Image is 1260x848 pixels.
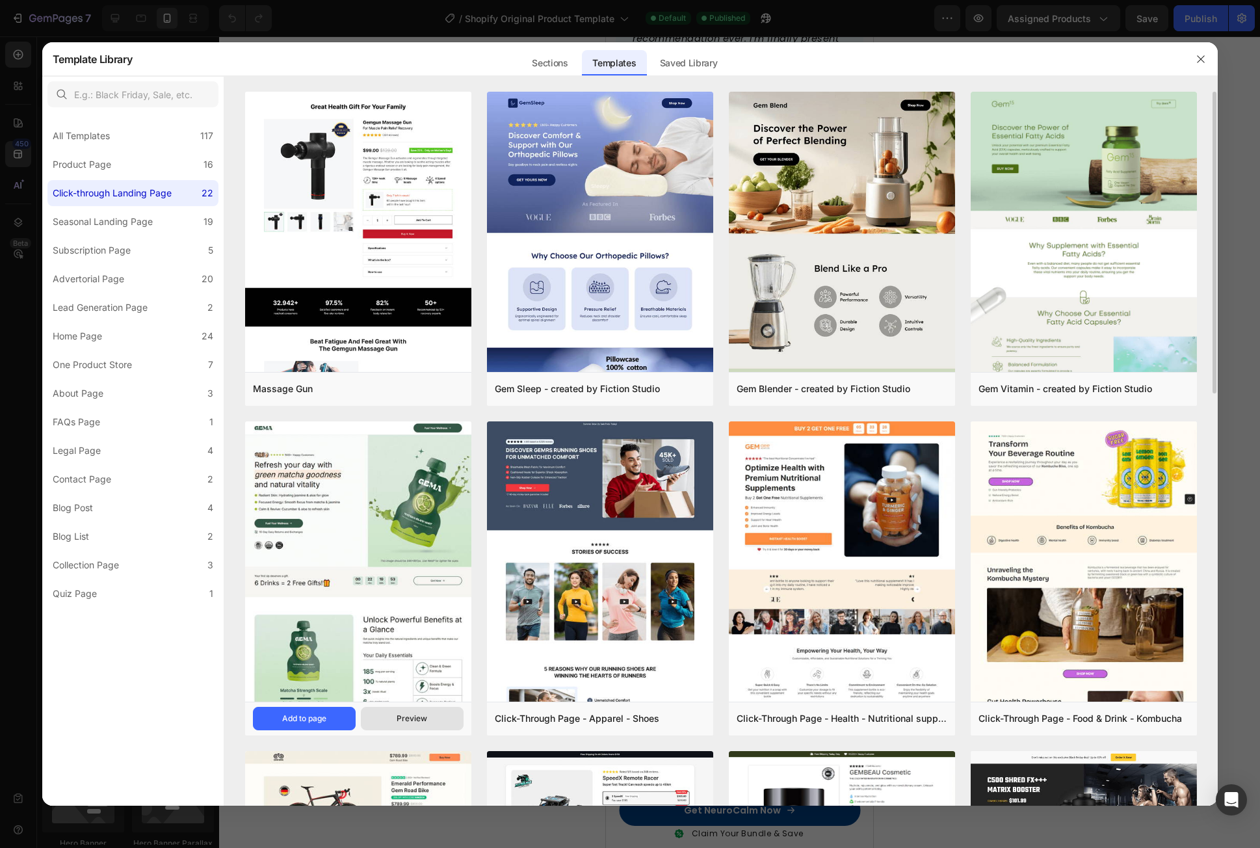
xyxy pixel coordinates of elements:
div: Blog List [53,529,89,544]
img: Alt Image [10,436,120,546]
a: FAQs [11,248,34,261]
div: Collection Page [53,557,119,573]
div: Click-Through Page - Health - Nutritional supplements [737,711,947,726]
div: 2 [207,529,213,544]
div: 24 [202,328,213,344]
div: Legal Page [53,443,101,458]
div: Click-Through Page - Food & Drink - Kombucha [978,711,1182,726]
div: Massage Gun [253,381,313,397]
div: Home Page [53,328,102,344]
div: 19 [203,214,213,230]
div: FAQs Page [53,414,100,430]
div: Add to page [282,713,326,724]
div: 16 [203,157,213,172]
div: 1 [209,586,213,602]
input: Your Email [10,360,208,390]
div: Gem Blender - created by Fiction Studio [737,381,910,397]
div: 4 [207,443,213,458]
span: then drag & drop elements [85,739,181,751]
div: Quiz Page [53,586,97,602]
p: Services [11,222,256,235]
div: 22 [202,185,213,201]
div: 117 [200,128,213,144]
button: Add to page [253,707,356,730]
div: Lead Generation Page [53,300,148,315]
div: Blog Post [53,500,93,516]
div: Product Page [53,157,111,172]
img: Alt Image [10,174,90,200]
div: Gem Sleep - created by Fiction Studio [495,381,660,397]
div: All Templates [53,128,110,144]
p: Claim Your Bundle & Save [86,791,198,803]
div: Choose templates [94,635,173,648]
div: 20 [202,271,213,287]
div: Seasonal Landing Page [53,214,153,230]
div: Click-through Landing Page [53,185,172,201]
div: Gem Vitamin - created by Fiction Studio [978,381,1152,397]
div: 5 [208,243,213,258]
div: Advertorial Page [53,271,124,287]
p: Get NeuroCalm Now [78,767,175,781]
div: Templates [582,50,646,76]
div: One Product Store [53,357,132,373]
h2: Template Library [53,42,133,76]
p: Return Policy [11,291,256,305]
div: 2 [207,471,213,487]
p: Delivery Information [11,270,256,284]
div: 1 [209,414,213,430]
div: Open Intercom Messenger [1216,784,1247,815]
p: Verified buyer [40,62,108,76]
div: 4 [207,500,213,516]
div: Subscription Page [53,243,131,258]
strong: -[PERSON_NAME] [27,46,118,59]
div: Generate layout [99,679,168,693]
div: Add blank section [94,723,174,737]
div: 3 [207,386,213,401]
a: Contact Us [11,313,62,326]
p: Newsletter [11,334,256,348]
div: Contact Page [53,471,111,487]
span: Add section [11,606,73,620]
div: Sections [521,50,578,76]
p: Subscribe to our newsletter [DATE] and get exclusive offers every month. [11,402,256,429]
span: inspired by CRO experts [88,651,177,663]
div: About Page [53,386,103,401]
a: Get NeuroCalm Now [13,758,254,789]
button: Preview [361,707,464,730]
div: 7 [208,357,213,373]
div: Click-Through Page - Apparel - Shoes [495,711,659,726]
span: from URL or image [98,695,168,707]
div: 2 [207,300,213,315]
input: E.g.: Black Friday, Sale, etc. [47,81,218,107]
div: Preview [397,713,427,724]
div: 3 [207,557,213,573]
div: Saved Library [650,50,728,76]
span: / Working Mom [120,46,194,59]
